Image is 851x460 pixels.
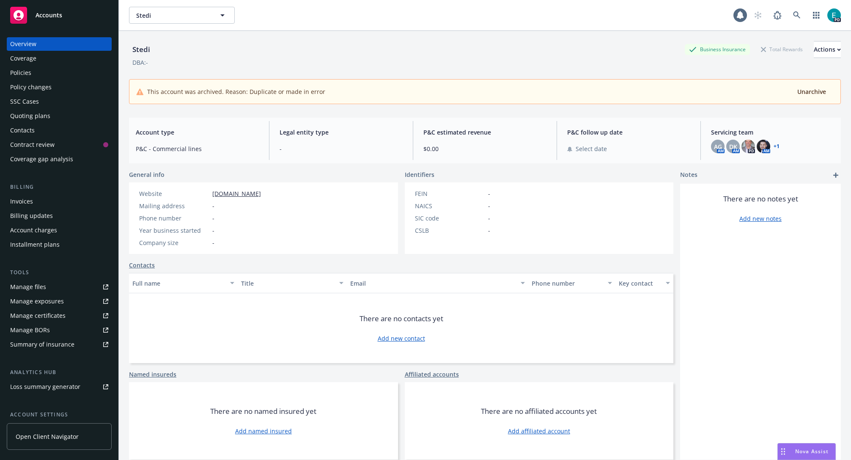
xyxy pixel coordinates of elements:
[7,368,112,377] div: Analytics hub
[10,152,73,166] div: Coverage gap analysis
[405,170,434,179] span: Identifiers
[741,140,755,153] img: photo
[132,279,225,288] div: Full name
[788,7,805,24] a: Search
[7,380,112,394] a: Loss summary generator
[532,279,603,288] div: Phone number
[711,128,834,137] span: Servicing team
[7,338,112,351] a: Summary of insurance
[210,406,316,416] span: There are no named insured yet
[814,41,841,58] button: Actions
[10,323,50,337] div: Manage BORs
[129,44,154,55] div: Stedi
[10,295,64,308] div: Manage exposures
[129,370,176,379] a: Named insureds
[7,309,112,322] a: Manage certificates
[796,86,827,97] button: Unarchive
[797,88,826,96] span: Unarchive
[757,44,807,55] div: Total Rewards
[576,144,607,153] span: Select date
[347,273,528,293] button: Email
[10,195,33,208] div: Invoices
[749,7,766,24] a: Start snowing
[7,238,112,251] a: Installment plans
[241,279,334,288] div: Title
[10,37,36,51] div: Overview
[36,12,62,19] span: Accounts
[16,432,79,441] span: Open Client Navigator
[7,138,112,151] a: Contract review
[7,280,112,294] a: Manage files
[488,189,490,198] span: -
[7,195,112,208] a: Invoices
[235,427,292,435] a: Add named insured
[212,238,214,247] span: -
[132,58,148,67] div: DBA: -
[136,144,259,153] span: P&C - Commercial lines
[129,273,238,293] button: Full name
[488,226,490,235] span: -
[488,214,490,223] span: -
[7,95,112,108] a: SSC Cases
[415,189,485,198] div: FEIN
[212,201,214,210] span: -
[139,214,209,223] div: Phone number
[7,295,112,308] a: Manage exposures
[795,448,829,455] span: Nova Assist
[7,37,112,51] a: Overview
[10,280,46,294] div: Manage files
[136,11,209,20] span: Stedi
[7,268,112,277] div: Tools
[136,128,259,137] span: Account type
[723,194,798,204] span: There are no notes yet
[10,80,52,94] div: Policy changes
[212,226,214,235] span: -
[7,80,112,94] a: Policy changes
[7,52,112,65] a: Coverage
[139,226,209,235] div: Year business started
[10,223,57,237] div: Account charges
[7,3,112,27] a: Accounts
[778,443,788,460] div: Drag to move
[757,140,770,153] img: photo
[212,214,214,223] span: -
[139,189,209,198] div: Website
[685,44,750,55] div: Business Insurance
[7,223,112,237] a: Account charges
[508,427,570,435] a: Add affiliated account
[808,7,825,24] a: Switch app
[350,279,516,288] div: Email
[7,209,112,223] a: Billing updates
[129,170,165,179] span: General info
[129,261,155,270] a: Contacts
[7,410,112,419] div: Account settings
[10,52,36,65] div: Coverage
[139,238,209,247] div: Company size
[777,443,836,460] button: Nova Assist
[423,128,546,137] span: P&C estimated revenue
[615,273,673,293] button: Key contact
[10,95,39,108] div: SSC Cases
[619,279,661,288] div: Key contact
[774,144,780,149] a: +1
[378,334,425,343] a: Add new contact
[10,209,53,223] div: Billing updates
[714,142,722,151] span: AG
[7,152,112,166] a: Coverage gap analysis
[129,7,235,24] button: Stedi
[831,170,841,180] a: add
[10,66,31,80] div: Policies
[238,273,346,293] button: Title
[7,124,112,137] a: Contacts
[739,214,782,223] a: Add new notes
[7,183,112,191] div: Billing
[10,338,74,351] div: Summary of insurance
[360,314,443,324] span: There are no contacts yet
[415,226,485,235] div: CSLB
[10,380,80,394] div: Loss summary generator
[147,87,325,96] span: This account was archived. Reason: Duplicate or made in error
[729,142,737,151] span: DK
[139,201,209,210] div: Mailing address
[7,66,112,80] a: Policies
